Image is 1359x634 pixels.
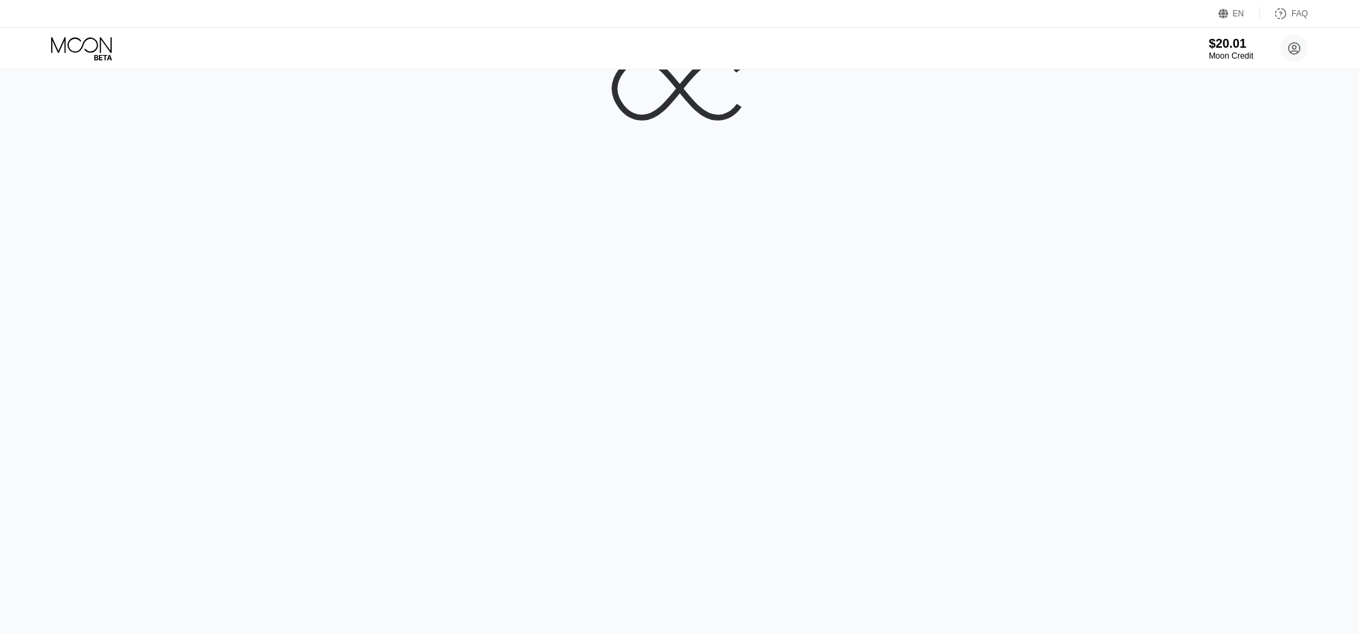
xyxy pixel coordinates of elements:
[1260,7,1308,20] div: FAQ
[1209,37,1253,61] div: $20.01Moon Credit
[1209,37,1253,51] div: $20.01
[1209,51,1253,61] div: Moon Credit
[1219,7,1260,20] div: EN
[1291,9,1308,18] div: FAQ
[1233,9,1244,18] div: EN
